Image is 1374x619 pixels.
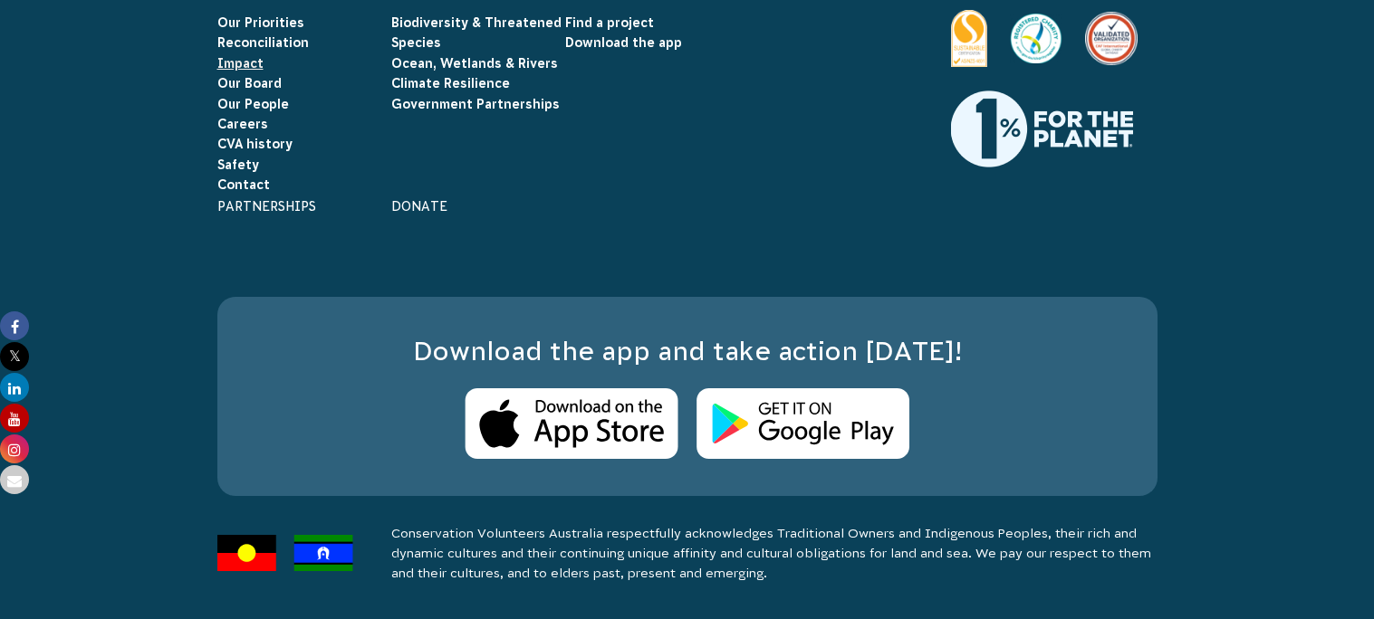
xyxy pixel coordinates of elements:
img: Android Store Logo [697,388,909,460]
a: Biodiversity & Threatened Species [391,15,562,50]
a: Ocean, Wetlands & Rivers [391,56,558,71]
img: Flags [217,535,353,572]
a: Find a project [565,15,654,30]
h3: Download the app and take action [DATE]! [254,333,1121,370]
a: Climate Resilience [391,76,510,90]
a: Government Partnerships [391,97,560,111]
a: Our Board [217,76,282,90]
a: Download the app [565,35,682,50]
img: Apple Store Logo [465,388,678,460]
a: Careers [217,117,268,131]
a: Safety [217,157,259,172]
a: Partnerships [217,199,316,214]
a: Our People [217,97,289,111]
a: Impact [217,56,264,71]
a: CVA history [217,137,293,151]
a: Donate [391,199,447,214]
a: Contact [217,177,270,192]
a: Reconciliation [217,35,309,50]
p: Conservation Volunteers Australia respectfully acknowledges Traditional Owners and Indigenous Peo... [391,523,1158,583]
a: Our Priorities [217,15,304,30]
